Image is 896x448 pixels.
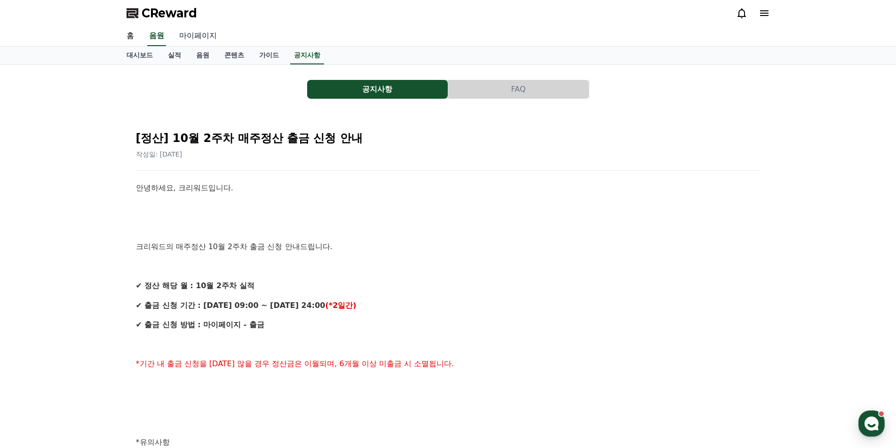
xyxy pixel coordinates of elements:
[119,26,142,46] a: 홈
[127,6,197,21] a: CReward
[325,301,356,310] strong: (*2일간)
[448,80,589,99] button: FAQ
[252,47,286,64] a: 가이드
[30,312,35,320] span: 홈
[147,26,166,46] a: 음원
[136,131,761,146] h2: [정산] 10월 2주차 매주정산 출금 신청 안내
[136,150,182,158] span: 작성일: [DATE]
[145,312,157,320] span: 설정
[136,241,761,253] p: 크리워드의 매주정산 10월 2주차 출금 신청 안내드립니다.
[136,182,761,194] p: 안녕하세요, 크리워드입니다.
[136,281,254,290] strong: ✔ 정산 해당 월 : 10월 2주차 실적
[189,47,217,64] a: 음원
[172,26,224,46] a: 마이페이지
[86,313,97,320] span: 대화
[3,298,62,322] a: 홈
[119,47,160,64] a: 대시보드
[142,6,197,21] span: CReward
[136,438,170,447] span: *유의사항
[121,298,181,322] a: 설정
[160,47,189,64] a: 실적
[217,47,252,64] a: 콘텐츠
[290,47,324,64] a: 공지사항
[62,298,121,322] a: 대화
[307,80,448,99] button: 공지사항
[136,301,325,310] strong: ✔ 출금 신청 기간 : [DATE] 09:00 ~ [DATE] 24:00
[136,359,454,368] span: *기간 내 출금 신청을 [DATE] 않을 경우 정산금은 이월되며, 6개월 이상 미출금 시 소멸됩니다.
[136,320,264,329] strong: ✔ 출금 신청 방법 : 마이페이지 - 출금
